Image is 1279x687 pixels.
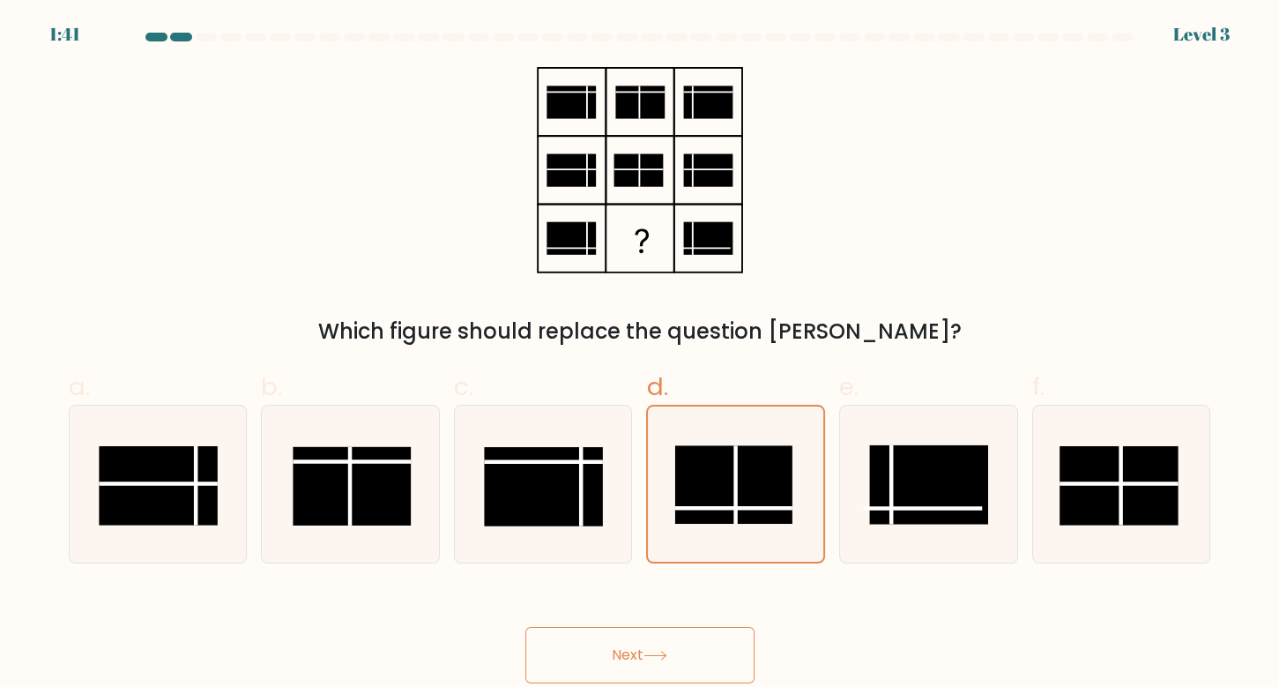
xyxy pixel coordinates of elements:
div: Which figure should replace the question [PERSON_NAME]? [79,316,1201,347]
span: c. [454,370,473,404]
span: b. [261,370,282,404]
div: Level 3 [1173,21,1230,48]
div: 1:41 [49,21,80,48]
button: Next [525,627,755,683]
span: d. [646,370,667,404]
span: a. [69,370,90,404]
span: e. [839,370,859,404]
span: f. [1032,370,1045,404]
